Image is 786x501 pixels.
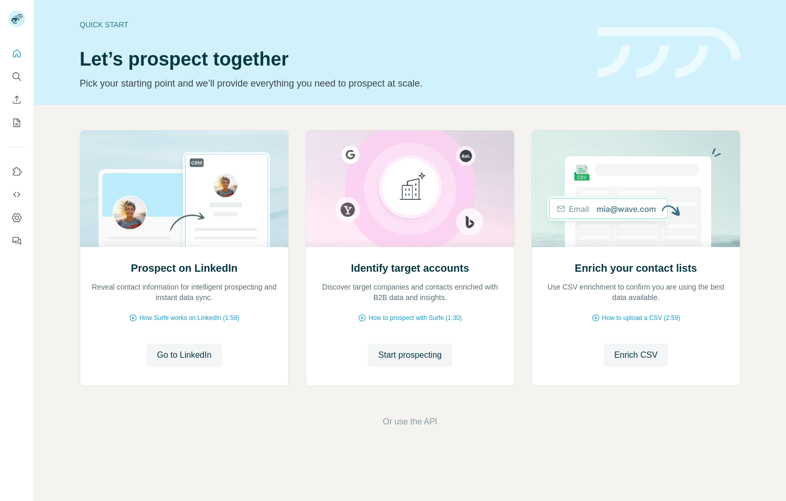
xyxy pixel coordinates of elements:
[604,344,668,367] button: Enrich CSV
[8,185,25,204] button: Use Surfe API
[80,76,585,91] p: Pick your starting point and we’ll provide everything you need to prospect at scale.
[368,344,452,367] button: Start prospecting
[157,349,211,361] span: Go to LinkedIn
[575,261,697,275] h2: Enrich your contact lists
[305,131,515,247] img: Identify target accounts
[131,261,237,275] h2: Prospect on LinkedIn
[80,49,585,70] h1: Let’s prospect together
[8,44,25,63] button: Quick start
[316,282,504,303] p: Discover target companies and contacts enriched with B2B data and insights.
[8,162,25,181] button: Use Surfe on LinkedIn
[378,349,442,361] span: Start prospecting
[146,344,222,367] button: Go to LinkedIn
[531,131,740,247] img: Enrich your contact lists
[91,282,278,303] p: Reveal contact information for intelligent prospecting and instant data sync.
[597,27,740,78] img: banner
[614,349,658,361] span: Enrich CSV
[8,231,25,250] button: Feedback
[8,67,25,86] button: Search
[383,415,437,428] button: Or use the API
[80,19,585,30] div: Quick start
[8,208,25,227] button: Dashboard
[139,313,239,323] span: How Surfe works on LinkedIn (1:58)
[602,313,680,323] span: How to upload a CSV (2:59)
[8,113,25,132] button: My lists
[80,131,289,247] img: Prospect on LinkedIn
[351,261,470,275] h2: Identify target accounts
[368,313,462,323] span: How to prospect with Surfe (1:30)
[8,90,25,109] button: Enrich CSV
[542,282,729,303] p: Use CSV enrichment to confirm you are using the best data available.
